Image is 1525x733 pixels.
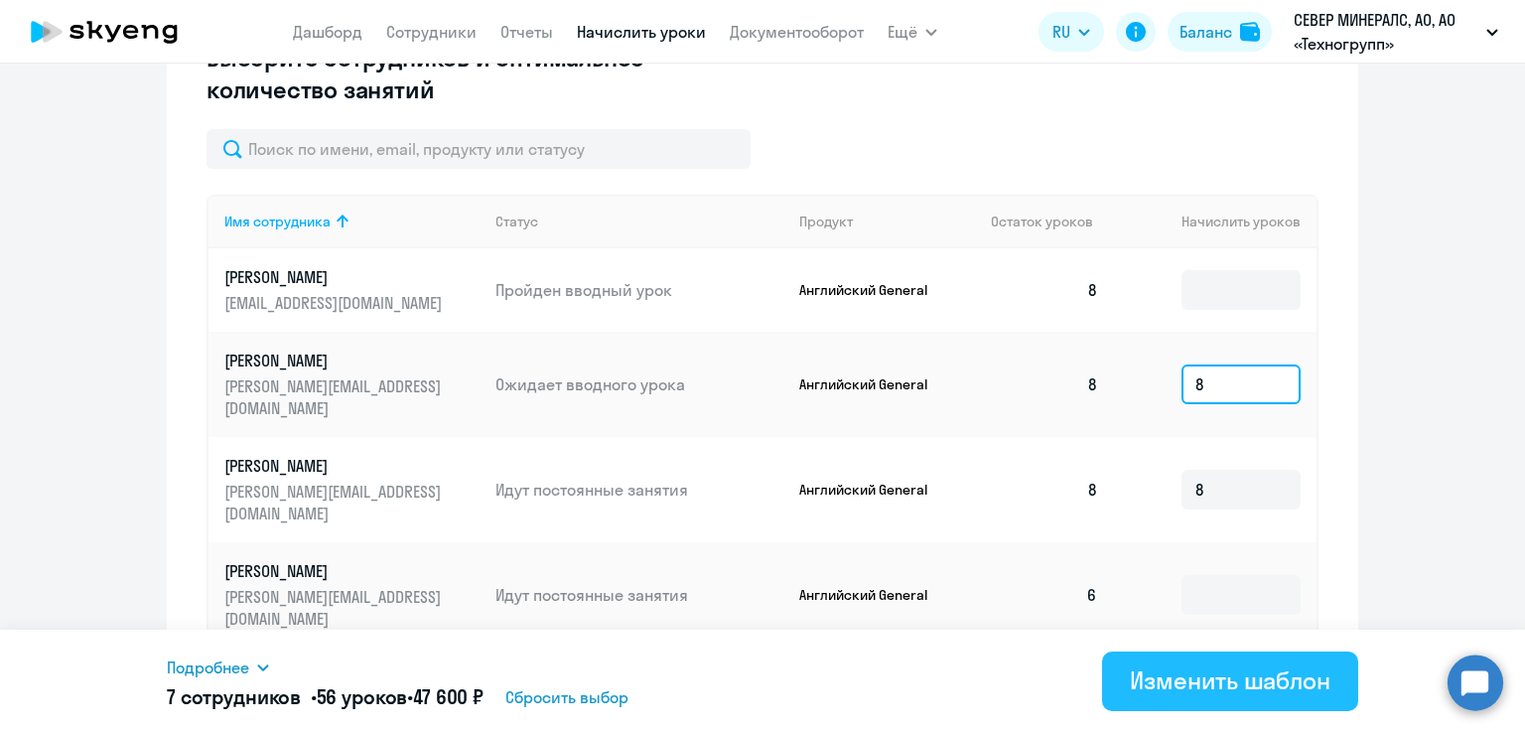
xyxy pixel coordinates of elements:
th: Начислить уроков [1114,195,1317,248]
button: RU [1039,12,1104,52]
p: [PERSON_NAME] [224,350,447,371]
p: Идут постоянные занятия [495,584,783,606]
p: Английский General [799,586,948,604]
td: 8 [975,332,1114,437]
a: Отчеты [500,22,553,42]
div: Статус [495,213,538,230]
p: [PERSON_NAME][EMAIL_ADDRESS][DOMAIN_NAME] [224,586,447,630]
td: 8 [975,248,1114,332]
span: Сбросить выбор [505,685,628,709]
a: Начислить уроки [577,22,706,42]
p: Идут постоянные занятия [495,479,783,501]
span: RU [1052,20,1070,44]
span: 56 уроков [317,684,408,709]
p: [PERSON_NAME][EMAIL_ADDRESS][DOMAIN_NAME] [224,481,447,524]
p: [PERSON_NAME][EMAIL_ADDRESS][DOMAIN_NAME] [224,375,447,419]
button: Ещё [888,12,937,52]
td: 6 [975,542,1114,648]
button: СЕВЕР МИНЕРАЛС, АО, АО «Техногрупп» [1284,8,1508,56]
td: 8 [975,437,1114,542]
div: Остаток уроков [991,213,1114,230]
a: [PERSON_NAME][PERSON_NAME][EMAIL_ADDRESS][DOMAIN_NAME] [224,455,480,524]
a: [PERSON_NAME][PERSON_NAME][EMAIL_ADDRESS][DOMAIN_NAME] [224,350,480,419]
div: Изменить шаблон [1130,664,1330,696]
p: Пройден вводный урок [495,279,783,301]
p: [PERSON_NAME] [224,560,447,582]
p: Английский General [799,281,948,299]
div: Баланс [1179,20,1232,44]
div: Имя сотрудника [224,213,331,230]
span: Ещё [888,20,917,44]
span: Остаток уроков [991,213,1093,230]
h3: Выберите сотрудников и оптимальное количество занятий [207,42,709,105]
a: [PERSON_NAME][PERSON_NAME][EMAIL_ADDRESS][DOMAIN_NAME] [224,560,480,630]
p: Английский General [799,481,948,499]
a: Дашборд [293,22,362,42]
p: [PERSON_NAME] [224,455,447,477]
div: Продукт [799,213,853,230]
p: СЕВЕР МИНЕРАЛС, АО, АО «Техногрупп» [1294,8,1478,56]
input: Поиск по имени, email, продукту или статусу [207,129,751,169]
button: Изменить шаблон [1102,652,1358,711]
div: Статус [495,213,783,230]
p: Ожидает вводного урока [495,373,783,395]
a: Документооборот [730,22,864,42]
div: Продукт [799,213,976,230]
a: [PERSON_NAME][EMAIL_ADDRESS][DOMAIN_NAME] [224,266,480,314]
span: Подробнее [167,656,249,679]
div: Имя сотрудника [224,213,480,230]
button: Балансbalance [1168,12,1272,52]
img: balance [1240,22,1260,42]
h5: 7 сотрудников • • [167,683,484,711]
p: Английский General [799,375,948,393]
p: [EMAIL_ADDRESS][DOMAIN_NAME] [224,292,447,314]
a: Сотрудники [386,22,477,42]
span: 47 600 ₽ [413,684,484,709]
p: [PERSON_NAME] [224,266,447,288]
